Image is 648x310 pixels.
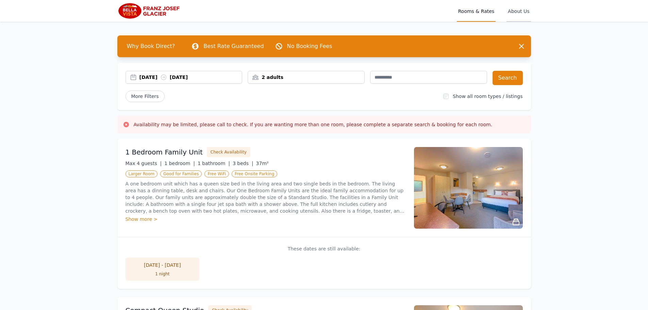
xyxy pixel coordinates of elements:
p: A one bedroom unit which has a queen size bed in the living area and two single beds in the bedro... [126,180,406,214]
h3: Availability may be limited, please call to check. If you are wanting more than one room, please ... [134,121,493,128]
p: These dates are still available: [126,245,523,252]
span: 1 bathroom | [198,161,230,166]
span: Good for Families [160,170,202,177]
span: More Filters [126,91,165,102]
div: Show more > [126,216,406,223]
span: Why Book Direct? [121,39,181,53]
span: 37m² [256,161,269,166]
button: Check Availability [207,147,250,157]
span: 3 beds | [233,161,253,166]
span: 1 bedroom | [164,161,195,166]
div: 1 night [132,271,193,277]
span: Larger Room [126,170,158,177]
span: Free WiFi [204,170,229,177]
div: [DATE] - [DATE] [132,262,193,268]
button: Search [493,71,523,85]
label: Show all room types / listings [453,94,522,99]
img: Bella Vista Franz Josef Glacier [117,3,183,19]
div: 2 adults [248,74,364,81]
p: No Booking Fees [287,42,332,50]
div: [DATE] [DATE] [139,74,242,81]
span: Free Onsite Parking [232,170,277,177]
span: Max 4 guests | [126,161,162,166]
h3: 1 Bedroom Family Unit [126,147,203,157]
p: Best Rate Guaranteed [203,42,264,50]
